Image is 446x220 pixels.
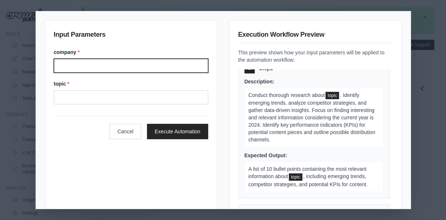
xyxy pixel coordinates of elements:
[244,152,287,158] span: Expected Output:
[409,185,446,220] iframe: Chat Widget
[54,80,208,87] label: topic
[248,92,375,143] span: . Identify emerging trends, analyze competitor strategies, and gather data-driven insights. Focus...
[289,173,302,181] span: topic
[325,92,339,99] span: topic
[248,166,366,179] span: A list of 10 bullet points containing the most relevant information about
[248,92,325,98] span: Conduct thorough research about
[244,79,274,84] span: Description:
[147,124,208,139] button: Execute Automation
[248,173,368,187] span: , including emerging trends, competitor strategies, and potential KPIs for content.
